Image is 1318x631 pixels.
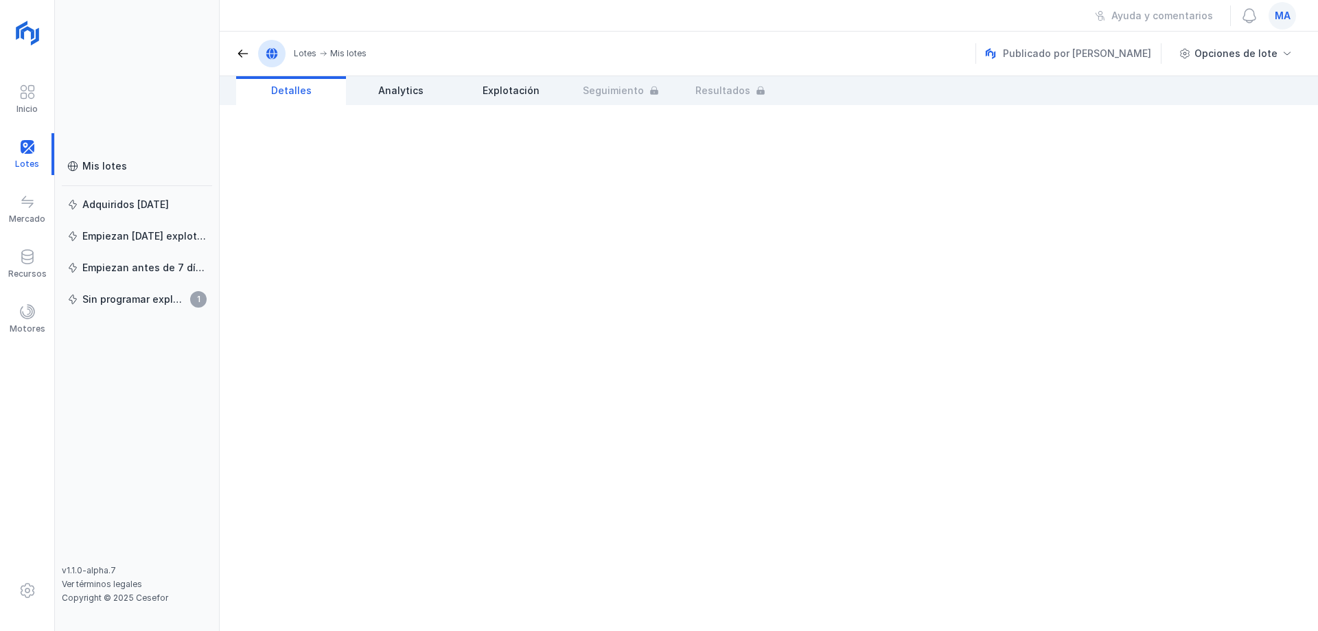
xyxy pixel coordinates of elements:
[675,76,785,105] a: Resultados
[1086,4,1222,27] button: Ayuda y comentarios
[8,268,47,279] div: Recursos
[1111,9,1213,23] div: Ayuda y comentarios
[82,261,207,275] div: Empiezan antes de 7 días
[583,84,644,97] span: Seguimiento
[82,229,207,243] div: Empiezan [DATE] explotación
[16,104,38,115] div: Inicio
[62,224,212,249] a: Empiezan [DATE] explotación
[82,159,127,173] div: Mis lotes
[9,214,45,225] div: Mercado
[456,76,566,105] a: Explotación
[1275,9,1291,23] span: ma
[294,48,316,59] div: Lotes
[190,291,207,308] span: 1
[346,76,456,105] a: Analytics
[1194,47,1277,60] div: Opciones de lote
[695,84,750,97] span: Resultados
[62,255,212,280] a: Empiezan antes de 7 días
[62,154,212,179] a: Mis lotes
[62,192,212,217] a: Adquiridos [DATE]
[62,579,142,589] a: Ver términos legales
[271,84,312,97] span: Detalles
[82,292,186,306] div: Sin programar explotación
[62,565,212,576] div: v1.1.0-alpha.7
[566,76,675,105] a: Seguimiento
[985,43,1164,64] div: Publicado por [PERSON_NAME]
[82,198,169,211] div: Adquiridos [DATE]
[10,16,45,50] img: logoRight.svg
[62,593,212,604] div: Copyright © 2025 Cesefor
[236,76,346,105] a: Detalles
[62,287,212,312] a: Sin programar explotación1
[330,48,367,59] div: Mis lotes
[483,84,540,97] span: Explotación
[10,323,45,334] div: Motores
[985,48,996,59] img: nemus.svg
[378,84,424,97] span: Analytics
